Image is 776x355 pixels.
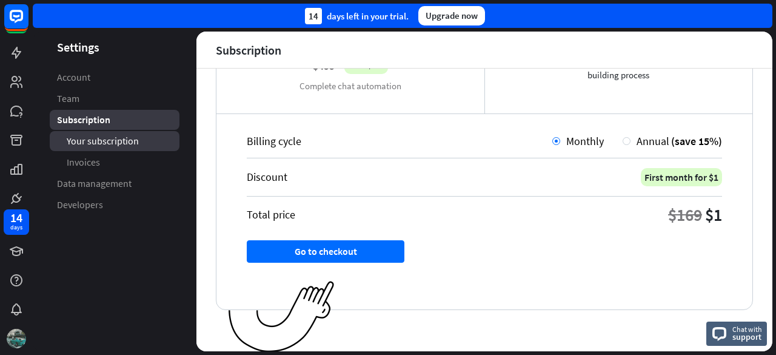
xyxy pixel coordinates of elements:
span: Developers [57,198,103,211]
div: 14 [305,8,322,24]
span: Subscription [57,113,110,126]
div: First month for $1 [641,168,722,186]
div: $1 [705,204,722,226]
div: Total price [247,208,295,221]
span: Team [57,92,79,105]
a: Your subscription [50,131,179,151]
div: Billing cycle [247,134,552,148]
span: (save 15%) [671,134,722,148]
img: ec979a0a656117aaf919.png [229,281,335,353]
span: Data management [57,177,132,190]
span: Invoices [67,156,100,169]
span: Your subscription [67,135,139,147]
div: 14 [10,212,22,223]
span: support [732,331,762,342]
a: Data management [50,174,179,194]
span: Chat with [732,323,762,335]
div: Upgrade now [418,6,485,25]
div: $169 [668,204,702,226]
a: Account [50,67,179,87]
button: Go to checkout [247,240,404,263]
a: Team [50,89,179,109]
span: Annual [637,134,669,148]
div: Discount [247,170,287,184]
span: Account [57,71,90,84]
span: Monthly [566,134,604,148]
a: Invoices [50,152,179,172]
a: 14 days [4,209,29,235]
div: days left in your trial. [305,8,409,24]
button: Open LiveChat chat widget [10,5,46,41]
header: Settings [33,39,196,55]
div: days [10,223,22,232]
div: Subscription [216,43,281,57]
a: Developers [50,195,179,215]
